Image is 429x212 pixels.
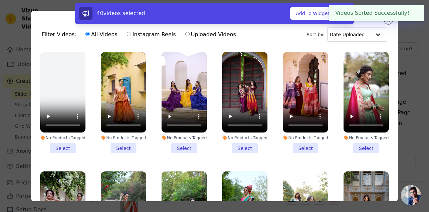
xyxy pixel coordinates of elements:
[97,10,145,16] span: 40 videos selected
[290,7,335,20] button: Add To Widget
[42,27,240,42] div: Filter Videos:
[329,5,424,21] div: Videos Sorted Successfully!
[101,135,146,141] div: No Products Tagged
[126,30,176,39] label: Instagram Reels
[162,135,207,141] div: No Products Tagged
[185,30,236,39] label: Uploaded Videos
[85,30,118,39] label: All Videos
[222,135,267,141] div: No Products Tagged
[40,135,85,141] div: No Products Tagged
[344,135,389,141] div: No Products Tagged
[283,135,328,141] div: No Products Tagged
[401,185,421,205] a: Open chat
[307,28,387,42] div: Sort by:
[410,9,417,17] button: Close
